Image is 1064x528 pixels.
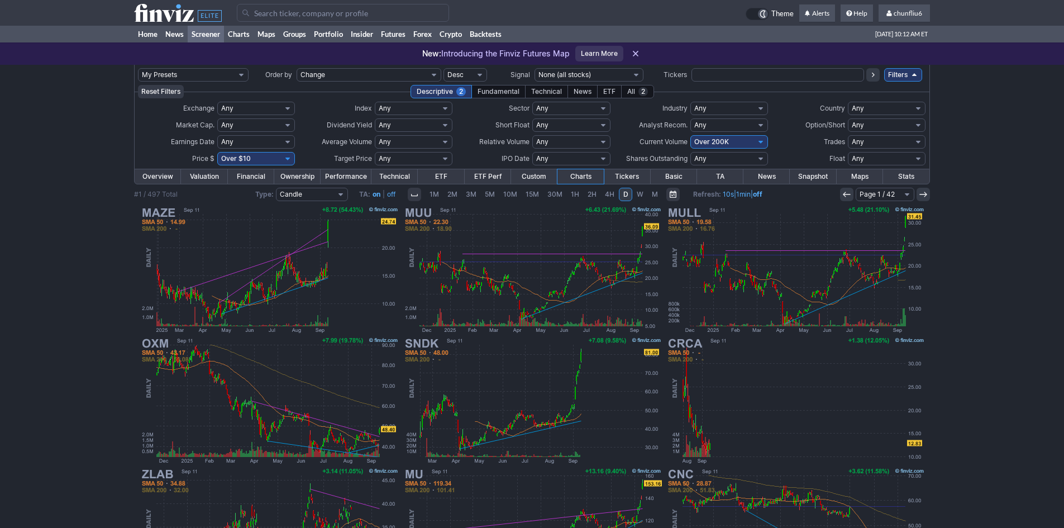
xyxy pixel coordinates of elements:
span: 30M [547,190,562,198]
a: Charts [224,26,254,42]
a: Snapshot [790,169,836,184]
span: D [623,190,628,198]
a: Theme [746,8,794,20]
span: Exchange [183,104,214,112]
span: Price $ [192,154,214,163]
a: Financial [228,169,274,184]
span: Relative Volume [479,137,529,146]
span: Signal [510,70,530,79]
a: Backtests [466,26,505,42]
a: Screener [188,26,224,42]
div: All [621,85,654,98]
a: M [648,188,662,201]
span: 15M [526,190,539,198]
a: ETF [418,169,464,184]
a: Portfolio [310,26,347,42]
a: Alerts [799,4,835,22]
a: TA [697,169,743,184]
span: Current Volume [640,137,688,146]
a: W [633,188,647,201]
span: Analyst Recom. [639,121,688,129]
div: Descriptive [411,85,472,98]
a: Custom [511,169,557,184]
span: Theme [771,8,794,20]
a: Filters [884,68,922,82]
div: Fundamental [471,85,526,98]
a: 4H [601,188,618,201]
a: Charts [557,169,604,184]
span: Average Volume [322,137,372,146]
a: Basic [651,169,697,184]
span: Market Cap. [176,121,214,129]
span: Short Float [495,121,529,129]
span: Sector [509,104,529,112]
span: Trades [824,137,845,146]
a: Help [841,4,873,22]
a: 5M [481,188,499,201]
span: Index [355,104,372,112]
span: chunfliu6 [894,9,922,17]
img: MAZE - Maze Therapeutics Inc - Stock Price Chart [139,204,400,335]
a: 2H [584,188,600,201]
span: 2H [588,190,597,198]
img: CRCA - ProShares Ultra CRCL - Stock Price Chart [665,335,926,466]
b: Refresh: [693,190,721,198]
span: 2M [447,190,457,198]
a: Groups [279,26,310,42]
a: Maps [837,169,883,184]
button: Reset Filters [138,85,184,98]
a: Forex [409,26,436,42]
span: Tickers [664,70,687,79]
span: Target Price [334,154,372,163]
button: Range [666,188,680,201]
a: D [619,188,632,201]
a: 1min [736,190,751,198]
span: | | [693,189,762,200]
span: New: [422,49,441,58]
a: 3M [462,188,480,201]
div: News [567,85,598,98]
a: off [753,190,762,198]
p: Introducing the Finviz Futures Map [422,48,570,59]
span: Earnings Date [171,137,214,146]
b: TA: [359,190,370,198]
span: Float [829,154,845,163]
img: MUU - Direxion Daily MU Bull 2X Shares - Stock Price Chart [402,204,663,335]
span: W [637,190,643,198]
a: News [743,169,790,184]
a: Technical [371,169,418,184]
a: ETF Perf [465,169,511,184]
span: Option/Short [805,121,845,129]
img: OXM - Oxford Industries, Inc - Stock Price Chart [139,335,400,466]
a: Crypto [436,26,466,42]
span: Order by [265,70,292,79]
span: 1H [571,190,579,198]
a: Tickers [604,169,650,184]
span: 5M [485,190,495,198]
a: Maps [254,26,279,42]
a: off [387,190,395,198]
span: 2 [456,87,466,96]
img: MULL - GraniteShares 2x Long MU Daily ETF - Stock Price Chart [665,204,926,335]
a: Stats [883,169,929,184]
span: Industry [662,104,688,112]
a: Overview [135,169,181,184]
span: 1M [430,190,439,198]
a: Futures [377,26,409,42]
span: Country [820,104,845,112]
span: IPO Date [502,154,529,163]
a: on [373,190,380,198]
span: Dividend Yield [327,121,372,129]
a: 1H [567,188,583,201]
input: Search [237,4,449,22]
a: chunfliu6 [879,4,930,22]
b: Type: [255,190,274,198]
span: | [383,190,385,198]
a: 10s [723,190,734,198]
a: News [161,26,188,42]
a: 10M [499,188,521,201]
div: Technical [525,85,568,98]
a: 15M [522,188,543,201]
span: [DATE] 10:12 AM ET [875,26,928,42]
